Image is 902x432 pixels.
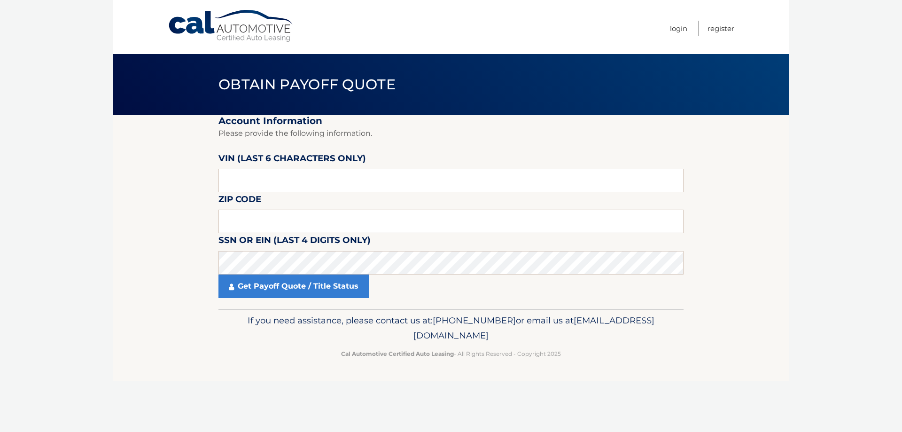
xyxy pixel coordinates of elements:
span: [PHONE_NUMBER] [433,315,516,326]
p: Please provide the following information. [218,127,684,140]
a: Login [670,21,687,36]
a: Register [708,21,734,36]
p: If you need assistance, please contact us at: or email us at [225,313,677,343]
p: - All Rights Reserved - Copyright 2025 [225,349,677,359]
label: Zip Code [218,192,261,210]
a: Cal Automotive [168,9,295,43]
label: VIN (last 6 characters only) [218,151,366,169]
label: SSN or EIN (last 4 digits only) [218,233,371,251]
h2: Account Information [218,115,684,127]
a: Get Payoff Quote / Title Status [218,275,369,298]
span: Obtain Payoff Quote [218,76,396,93]
strong: Cal Automotive Certified Auto Leasing [341,350,454,357]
